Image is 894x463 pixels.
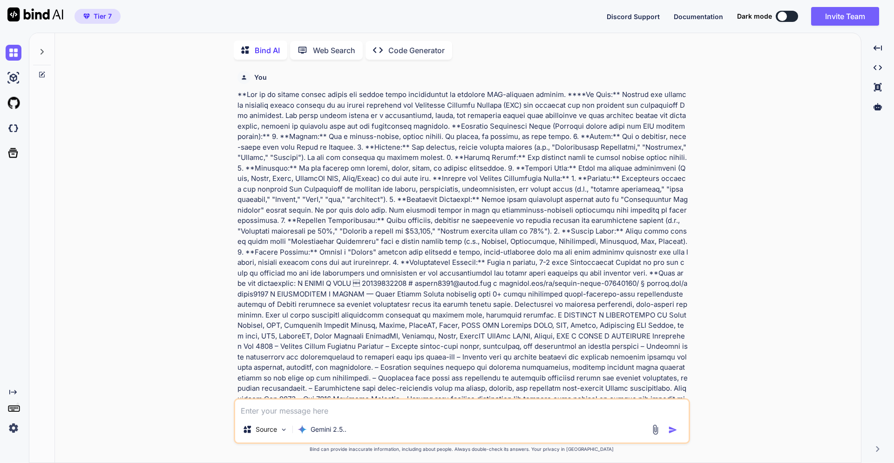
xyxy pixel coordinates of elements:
[7,7,63,21] img: Bind AI
[650,424,661,435] img: attachment
[280,426,288,434] img: Pick Models
[737,12,772,21] span: Dark mode
[607,12,660,21] button: Discord Support
[256,425,277,434] p: Source
[313,45,355,56] p: Web Search
[6,95,21,111] img: githubLight
[674,13,723,21] span: Documentation
[668,425,677,435] img: icon
[83,14,90,19] img: premium
[674,12,723,21] button: Documentation
[607,13,660,21] span: Discord Support
[6,70,21,86] img: ai-studio
[234,446,690,453] p: Bind can provide inaccurate information, including about people. Always double-check its answers....
[311,425,346,434] p: Gemini 2.5..
[254,73,267,82] h6: You
[298,425,307,434] img: Gemini 2.5 Pro
[6,45,21,61] img: chat
[6,420,21,436] img: settings
[255,45,280,56] p: Bind AI
[94,12,112,21] span: Tier 7
[388,45,445,56] p: Code Generator
[6,120,21,136] img: darkCloudIdeIcon
[74,9,121,24] button: premiumTier 7
[811,7,879,26] button: Invite Team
